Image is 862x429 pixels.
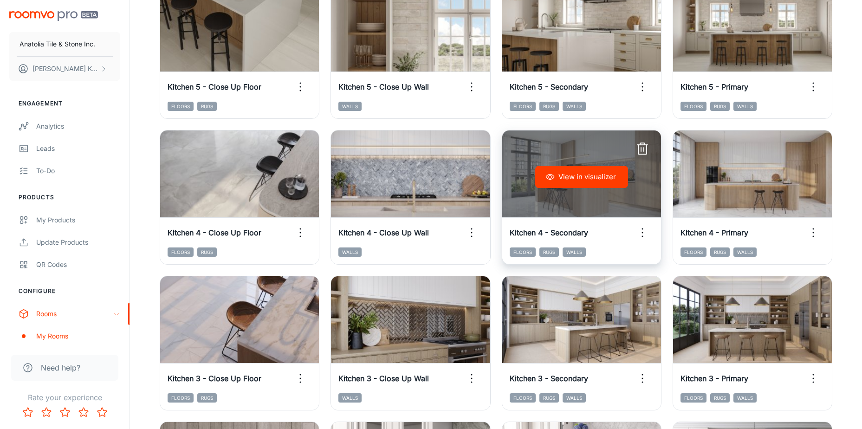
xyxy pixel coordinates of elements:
[168,102,194,111] span: Floors
[168,81,261,92] h6: Kitchen 5 - Close Up Floor
[19,39,95,49] p: Anatolia Tile & Stone Inc.
[36,215,120,225] div: My Products
[733,393,757,403] span: Walls
[168,247,194,257] span: Floors
[338,373,429,384] h6: Kitchen 3 - Close Up Wall
[681,393,706,403] span: Floors
[197,102,217,111] span: Rugs
[36,166,120,176] div: To-do
[36,121,120,131] div: Analytics
[733,247,757,257] span: Walls
[681,247,706,257] span: Floors
[733,102,757,111] span: Walls
[710,102,730,111] span: Rugs
[168,373,261,384] h6: Kitchen 3 - Close Up Floor
[539,247,559,257] span: Rugs
[510,227,588,238] h6: Kitchen 4 - Secondary
[338,247,362,257] span: Walls
[681,227,748,238] h6: Kitchen 4 - Primary
[563,247,586,257] span: Walls
[510,373,588,384] h6: Kitchen 3 - Secondary
[36,331,120,341] div: My Rooms
[74,403,93,422] button: Rate 4 star
[41,362,80,373] span: Need help?
[338,393,362,403] span: Walls
[9,32,120,56] button: Anatolia Tile & Stone Inc.
[93,403,111,422] button: Rate 5 star
[36,237,120,247] div: Update Products
[168,393,194,403] span: Floors
[710,247,730,257] span: Rugs
[539,393,559,403] span: Rugs
[7,392,122,403] p: Rate your experience
[168,227,261,238] h6: Kitchen 4 - Close Up Floor
[563,102,586,111] span: Walls
[19,403,37,422] button: Rate 1 star
[338,102,362,111] span: Walls
[37,403,56,422] button: Rate 2 star
[197,247,217,257] span: Rugs
[681,373,748,384] h6: Kitchen 3 - Primary
[32,64,98,74] p: [PERSON_NAME] Kundargi
[510,102,536,111] span: Floors
[36,260,120,270] div: QR Codes
[338,227,429,238] h6: Kitchen 4 - Close Up Wall
[681,102,706,111] span: Floors
[56,403,74,422] button: Rate 3 star
[9,57,120,81] button: [PERSON_NAME] Kundargi
[510,247,536,257] span: Floors
[535,166,628,188] button: View in visualizer
[510,393,536,403] span: Floors
[36,309,113,319] div: Rooms
[539,102,559,111] span: Rugs
[710,393,730,403] span: Rugs
[197,393,217,403] span: Rugs
[9,11,98,21] img: Roomvo PRO Beta
[36,143,120,154] div: Leads
[681,81,748,92] h6: Kitchen 5 - Primary
[510,81,588,92] h6: Kitchen 5 - Secondary
[563,393,586,403] span: Walls
[338,81,429,92] h6: Kitchen 5 - Close Up Wall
